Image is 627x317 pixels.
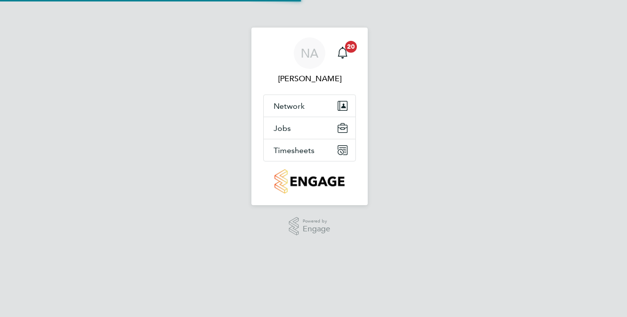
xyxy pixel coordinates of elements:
[345,41,357,53] span: 20
[274,101,305,111] span: Network
[289,217,331,236] a: Powered byEngage
[263,169,356,193] a: Go to home page
[264,117,355,139] button: Jobs
[333,37,352,69] a: 20
[251,28,368,205] nav: Main navigation
[303,225,330,233] span: Engage
[264,139,355,161] button: Timesheets
[264,95,355,117] button: Network
[301,47,318,60] span: NA
[274,146,314,155] span: Timesheets
[263,73,356,85] span: Nabeel Anwar
[275,169,344,193] img: countryside-properties-logo-retina.png
[274,124,291,133] span: Jobs
[263,37,356,85] a: NA[PERSON_NAME]
[303,217,330,225] span: Powered by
